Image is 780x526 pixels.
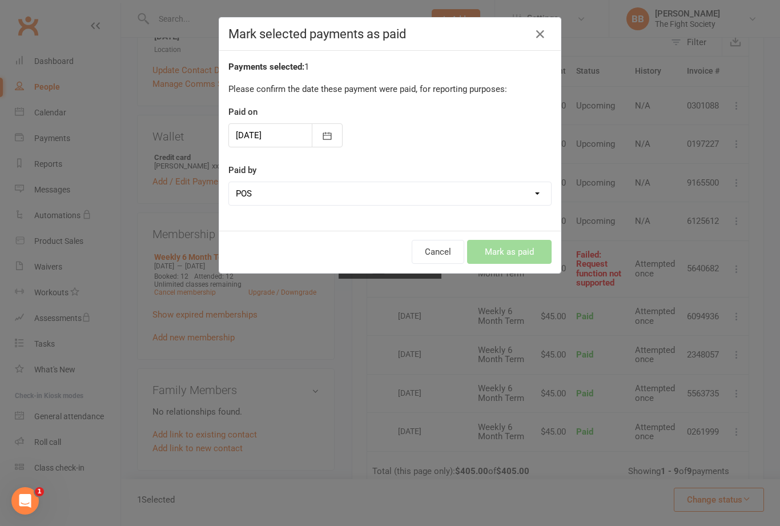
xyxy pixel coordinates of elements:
[228,60,552,74] div: 1
[228,82,552,96] p: Please confirm the date these payment were paid, for reporting purposes:
[228,62,304,72] strong: Payments selected:
[531,25,549,43] button: Close
[35,487,44,496] span: 1
[11,487,39,515] iframe: Intercom live chat
[228,163,256,177] label: Paid by
[412,240,464,264] button: Cancel
[228,105,258,119] label: Paid on
[228,27,552,41] h4: Mark selected payments as paid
